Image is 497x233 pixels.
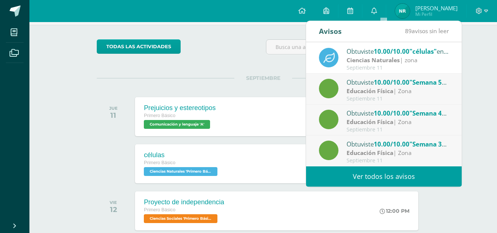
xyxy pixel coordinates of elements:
div: Obtuviste en [347,139,449,149]
div: Proyecto de independencia [144,198,224,206]
div: JUE [109,106,118,111]
strong: Ciencias Naturales [347,56,400,64]
div: | Zona [347,149,449,157]
span: 10.00/10.00 [374,47,409,56]
div: Obtuviste en [347,46,449,56]
div: Septiembre 11 [347,65,449,71]
div: | Zona [347,87,449,95]
strong: Educación Física [347,118,393,126]
span: SEPTIEMBRE [234,75,292,81]
div: 11 [109,111,118,120]
div: Septiembre 11 [347,158,449,164]
div: Obtuviste en [347,77,449,87]
span: [PERSON_NAME] [415,4,458,12]
div: 12:00 PM [380,208,409,214]
div: células [144,151,219,159]
div: Obtuviste en [347,108,449,118]
span: Primero Básico [144,160,175,165]
span: 10.00/10.00 [374,109,409,117]
span: avisos sin leer [405,27,449,35]
span: 89 [405,27,412,35]
span: "Semana 5" [409,78,447,87]
a: Ver todos los avisos [306,166,462,187]
span: Comunicación y lenguaje 'A' [144,120,210,129]
input: Busca una actividad próxima aquí... [266,40,429,54]
span: Primero Básico [144,113,175,118]
div: VIE [110,200,117,205]
span: Ciencias Sociales 'Primero Básico A' [144,214,217,223]
span: "Semana 3" [409,140,447,148]
div: | zona [347,56,449,64]
span: Ciencias Naturales 'Primero Básico A' [144,167,217,176]
span: 10.00/10.00 [374,78,409,87]
strong: Educación Física [347,87,393,95]
span: Mi Perfil [415,11,458,17]
div: | Zona [347,118,449,126]
div: Septiembre 11 [347,96,449,102]
a: todas las Actividades [97,39,181,54]
div: Avisos [319,21,342,41]
div: 12 [110,205,117,214]
strong: Educación Física [347,149,393,157]
span: 10.00/10.00 [374,140,409,148]
span: "Semana 4" [409,109,447,117]
img: 1627d95f32ca30408c832183417cdb7e.png [395,4,410,18]
span: Primero Básico [144,207,175,212]
div: Septiembre 11 [347,127,449,133]
span: "células" [409,47,437,56]
div: Prejuicios y estereotipos [144,104,216,112]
